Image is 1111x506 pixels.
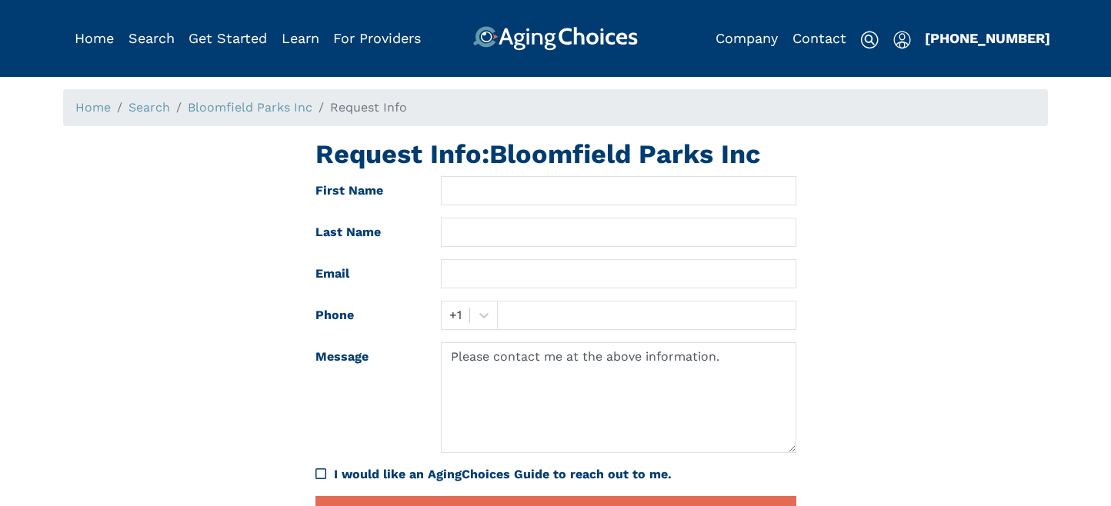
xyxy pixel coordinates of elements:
[75,30,114,46] a: Home
[473,26,638,51] img: AgingChoices
[925,30,1050,46] a: [PHONE_NUMBER]
[893,31,911,49] img: user-icon.svg
[75,100,111,115] a: Home
[315,138,796,170] h1: Request Info: Bloomfield Parks Inc
[304,218,430,247] label: Last Name
[893,26,911,51] div: Popover trigger
[128,100,170,115] a: Search
[716,30,778,46] a: Company
[282,30,319,46] a: Learn
[315,465,796,484] div: I would like an AgingChoices Guide to reach out to me.
[304,301,430,330] label: Phone
[334,465,796,484] div: I would like an AgingChoices Guide to reach out to me.
[333,30,421,46] a: For Providers
[128,26,175,51] div: Popover trigger
[188,100,312,115] a: Bloomfield Parks Inc
[792,30,846,46] a: Contact
[441,342,796,453] textarea: Please contact me at the above information.
[189,30,267,46] a: Get Started
[304,259,430,288] label: Email
[304,176,430,205] label: First Name
[304,342,430,453] label: Message
[330,100,407,115] span: Request Info
[63,89,1048,126] nav: breadcrumb
[860,31,879,49] img: search-icon.svg
[128,30,175,46] a: Search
